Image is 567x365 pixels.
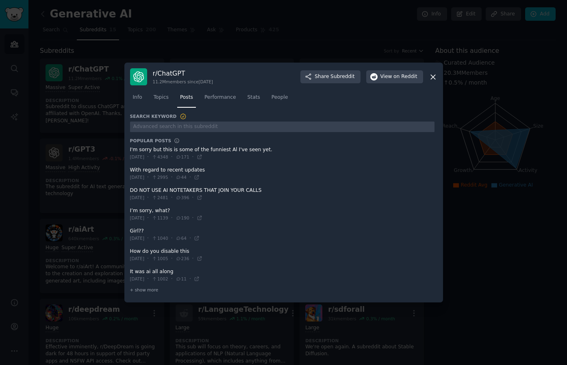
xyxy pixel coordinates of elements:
[245,91,263,108] a: Stats
[130,91,145,108] a: Info
[176,154,189,160] span: 171
[152,235,168,241] span: 1040
[300,70,360,83] button: ShareSubreddit
[130,68,147,85] img: ChatGPT
[130,195,145,200] span: [DATE]
[147,154,149,161] span: ·
[180,94,193,101] span: Posts
[192,255,194,263] span: ·
[171,174,173,181] span: ·
[393,73,417,80] span: on Reddit
[171,235,173,242] span: ·
[176,276,187,282] span: 11
[202,91,239,108] a: Performance
[192,215,194,222] span: ·
[152,195,168,200] span: 2481
[130,276,145,282] span: [DATE]
[147,215,149,222] span: ·
[147,194,149,202] span: ·
[152,276,168,282] span: 1002
[152,154,168,160] span: 4348
[130,256,145,261] span: [DATE]
[130,122,434,133] input: Advanced search in this subreddit
[189,276,191,283] span: ·
[154,94,169,101] span: Topics
[152,174,168,180] span: 2995
[171,276,173,283] span: ·
[130,287,159,293] span: + show more
[176,215,189,221] span: 190
[176,174,187,180] span: 44
[204,94,236,101] span: Performance
[171,255,173,263] span: ·
[147,174,149,181] span: ·
[130,174,145,180] span: [DATE]
[176,195,189,200] span: 396
[171,194,173,202] span: ·
[153,79,213,85] div: 11.2M members since [DATE]
[380,73,417,80] span: View
[315,73,354,80] span: Share
[192,154,194,161] span: ·
[330,73,354,80] span: Subreddit
[147,276,149,283] span: ·
[130,154,145,160] span: [DATE]
[248,94,260,101] span: Stats
[272,94,288,101] span: People
[171,215,173,222] span: ·
[130,113,187,120] h3: Search Keyword
[151,91,172,108] a: Topics
[152,215,168,221] span: 1139
[176,256,189,261] span: 236
[147,255,149,263] span: ·
[152,256,168,261] span: 1005
[133,94,142,101] span: Info
[176,235,187,241] span: 64
[130,138,172,143] h3: Popular Posts
[130,215,145,221] span: [DATE]
[147,235,149,242] span: ·
[130,235,145,241] span: [DATE]
[177,91,196,108] a: Posts
[269,91,291,108] a: People
[153,69,213,78] h3: r/ ChatGPT
[189,174,191,181] span: ·
[366,70,423,83] button: Viewon Reddit
[192,194,194,202] span: ·
[189,235,191,242] span: ·
[171,154,173,161] span: ·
